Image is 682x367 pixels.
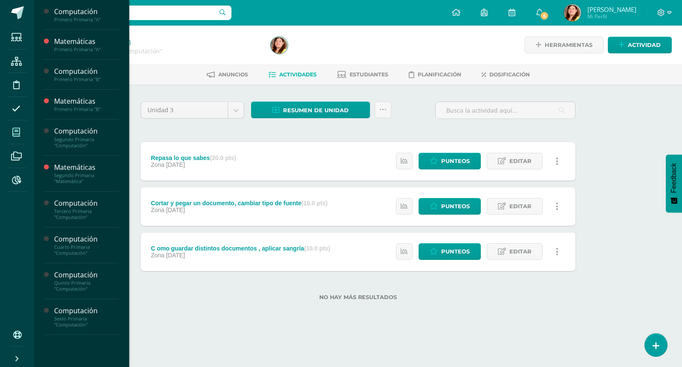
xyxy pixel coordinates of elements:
span: Dosificación [489,71,530,78]
a: Punteos [419,198,481,215]
span: Resumen de unidad [283,102,349,118]
a: ComputaciónQuinto Primaria "Computación" [54,270,119,292]
span: Actividad [628,37,661,53]
span: Planificación [418,71,461,78]
div: Cuarto Primaria "Computación" [54,244,119,256]
div: Primero Primaria "B" [54,106,119,112]
span: Actividades [279,71,317,78]
div: Segundo Primaria 'Computación' [66,47,260,55]
h1: Computación [66,35,260,47]
span: Herramientas [545,37,592,53]
label: No hay más resultados [141,294,575,300]
a: ComputaciónPrimero Primaria "B" [54,67,119,82]
a: Planificación [409,68,461,82]
img: a80071fbd080a3d6949d39f73238496d.png [271,37,288,54]
div: Computación [54,270,119,280]
a: ComputaciónSexto Primaria "Computación" [54,306,119,328]
a: Dosificación [482,68,530,82]
img: a80071fbd080a3d6949d39f73238496d.png [564,4,581,21]
div: Segundo Primaria "Computación" [54,137,119,149]
a: Actividades [269,68,317,82]
span: [DATE] [166,161,185,168]
span: Editar [509,244,532,259]
a: ComputaciónTercero Primaria "Computación" [54,198,119,220]
a: MatemáticasPrimero Primaria "B" [54,96,119,112]
div: Primero Primaria "A" [54,47,119,52]
span: Punteos [441,244,470,259]
span: [PERSON_NAME] [587,5,636,14]
strong: (20.0 pts) [210,154,236,161]
span: [DATE] [166,207,185,213]
a: Estudiantes [337,68,388,82]
div: Repasa lo que sabes [151,154,236,161]
span: Estudiantes [350,71,388,78]
div: Matemáticas [54,37,119,47]
div: Computación [54,234,119,244]
a: Unidad 3 [141,102,244,118]
div: Sexto Primaria "Computación" [54,316,119,328]
input: Busca un usuario... [40,6,231,20]
span: Anuncios [218,71,248,78]
strong: (10.0 pts) [304,245,330,252]
div: Matemáticas [54,96,119,106]
a: Actividad [608,37,672,53]
input: Busca la actividad aquí... [436,102,575,119]
div: Matemáticas [54,163,119,172]
div: Computación [54,198,119,208]
strong: (10.0 pts) [301,200,327,207]
a: ComputaciónSegundo Primaria "Computación" [54,126,119,148]
span: Unidad 3 [147,102,221,118]
div: Computación [54,67,119,76]
div: Quinto Primaria "Computación" [54,280,119,292]
span: Mi Perfil [587,13,636,20]
a: Anuncios [207,68,248,82]
button: Feedback - Mostrar encuesta [666,154,682,213]
div: Tercero Primaria "Computación" [54,208,119,220]
span: Punteos [441,153,470,169]
a: MatemáticasPrimero Primaria "A" [54,37,119,52]
span: Zona [151,252,165,259]
a: Resumen de unidad [251,102,370,118]
a: MatemáticasSegundo Primaria "Matemática" [54,163,119,184]
div: Computación [54,7,119,17]
div: Cortar y pegar un documento, cambiar tipo de fuente [151,200,328,207]
span: Feedback [670,163,678,193]
a: ComputaciónPrimero Primaria "A" [54,7,119,23]
span: Zona [151,161,165,168]
div: C omo guardar distintos documentos , aplicar sangría [151,245,330,252]
span: 6 [540,11,549,20]
span: Zona [151,207,165,213]
span: Punteos [441,198,470,214]
span: Editar [509,153,532,169]
div: Computación [54,306,119,316]
span: Editar [509,198,532,214]
div: Computación [54,126,119,136]
span: [DATE] [166,252,185,259]
div: Primero Primaria "A" [54,17,119,23]
a: Herramientas [525,37,604,53]
a: Punteos [419,153,481,169]
a: ComputaciónCuarto Primaria "Computación" [54,234,119,256]
div: Segundo Primaria "Matemática" [54,172,119,184]
div: Primero Primaria "B" [54,76,119,82]
a: Punteos [419,243,481,260]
